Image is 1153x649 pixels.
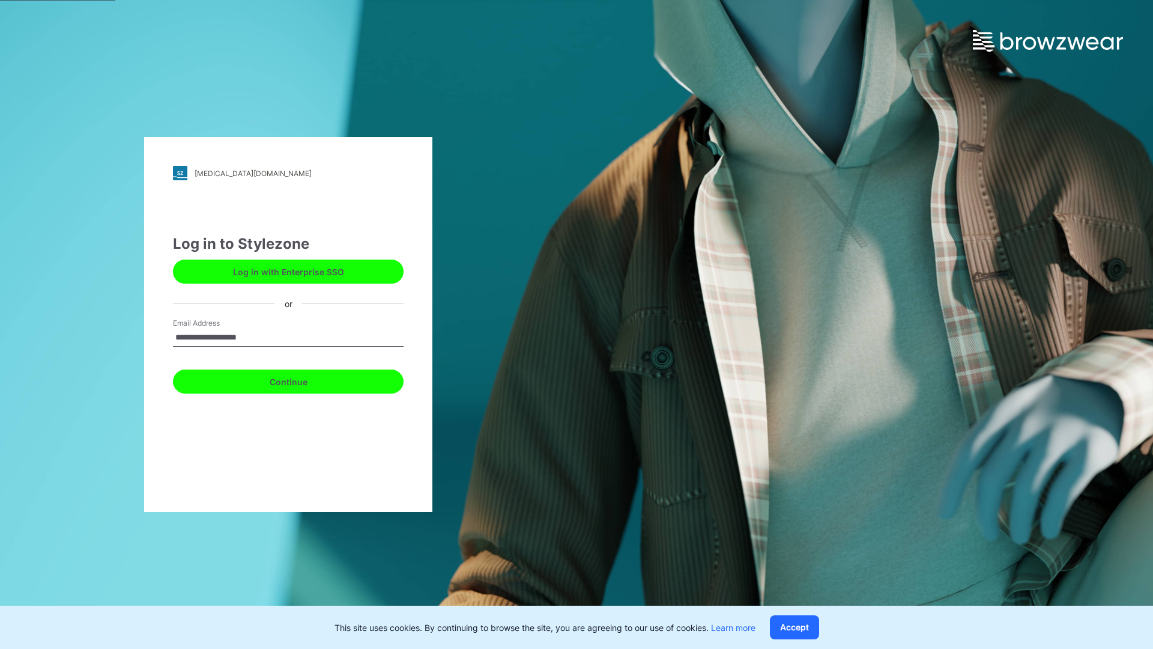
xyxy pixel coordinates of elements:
[173,370,404,394] button: Continue
[173,318,257,329] label: Email Address
[173,233,404,255] div: Log in to Stylezone
[334,621,755,634] p: This site uses cookies. By continuing to browse the site, you are agreeing to our use of cookies.
[173,260,404,284] button: Log in with Enterprise SSO
[173,166,404,180] a: [MEDICAL_DATA][DOMAIN_NAME]
[770,615,819,639] button: Accept
[195,169,312,178] div: [MEDICAL_DATA][DOMAIN_NAME]
[711,623,755,633] a: Learn more
[275,297,302,309] div: or
[973,30,1123,52] img: browzwear-logo.e42bd6dac1945053ebaf764b6aa21510.svg
[173,166,187,180] img: stylezone-logo.562084cfcfab977791bfbf7441f1a819.svg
